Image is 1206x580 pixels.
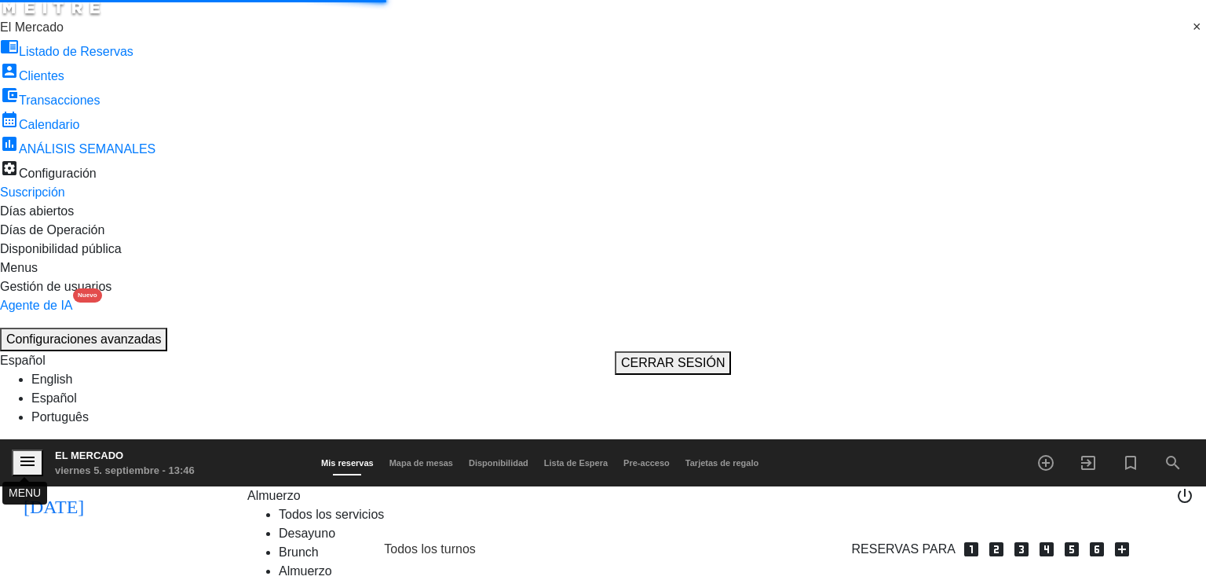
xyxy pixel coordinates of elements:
[55,463,195,479] div: viernes 5. septiembre - 13:46
[31,373,72,386] a: English
[1036,453,1055,472] i: add_circle_outline
[1037,540,1056,559] i: looks_4
[678,458,766,468] span: Tarjetas de regalo
[279,508,384,521] a: Todos los servicios
[852,540,956,559] span: Reservas para
[488,540,507,559] span: pending_actions
[536,458,616,468] span: Lista de Espera
[1113,540,1131,559] i: add_box
[1164,453,1182,472] i: search
[73,288,101,303] div: Nuevo
[18,452,37,471] i: menu
[12,450,43,477] button: menu
[616,458,678,468] span: Pre-acceso
[247,489,301,502] span: Almuerzo
[1193,18,1206,37] span: Clear all
[1062,540,1081,559] i: looks_5
[225,494,243,513] i: arrow_drop_down
[31,391,77,405] a: Español
[55,448,195,464] div: El Mercado
[279,527,335,540] a: Desayuno
[1012,540,1031,559] i: looks_3
[1150,493,1169,512] span: print
[962,540,981,559] i: looks_one
[1087,540,1106,559] i: looks_6
[461,458,536,468] span: Disponibilidad
[31,410,89,424] a: Português
[2,482,47,505] div: MENU
[279,545,319,559] a: Brunch
[279,564,332,578] a: Almuerzo
[1175,486,1194,505] i: power_settings_new
[313,458,382,468] span: Mis reservas
[987,540,1006,559] i: looks_two
[382,458,461,468] span: Mapa de mesas
[1121,453,1140,472] i: turned_in_not
[615,351,731,375] button: CERRAR SESIÓN
[12,486,97,521] i: [DATE]
[1079,453,1098,472] i: exit_to_app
